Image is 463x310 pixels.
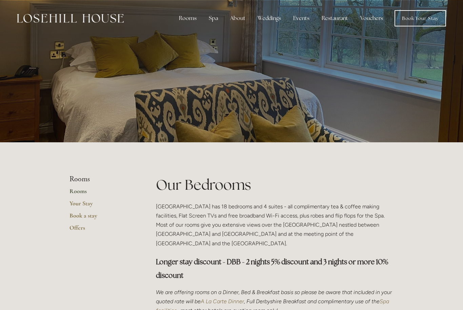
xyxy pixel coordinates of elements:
[69,212,134,224] a: Book a stay
[156,289,393,305] em: We are offering rooms on a Dinner, Bed & Breakfast basis so please be aware that included in your...
[69,175,134,184] li: Rooms
[69,187,134,200] a: Rooms
[355,12,388,25] a: Vouchers
[201,298,244,305] a: A La Carte Dinner
[225,12,251,25] div: About
[288,12,315,25] div: Events
[203,12,223,25] div: Spa
[316,12,354,25] div: Restaurant
[395,10,446,26] a: Book Your Stay
[156,257,389,280] strong: Longer stay discount - DBB - 2 nights 5% discount and 3 nights or more 10% discount
[174,12,202,25] div: Rooms
[252,12,286,25] div: Weddings
[69,224,134,236] a: Offers
[69,200,134,212] a: Your Stay
[156,202,394,248] p: [GEOGRAPHIC_DATA] has 18 bedrooms and 4 suites - all complimentary tea & coffee making facilities...
[156,175,394,195] h1: Our Bedrooms
[244,298,380,305] em: , Full Derbyshire Breakfast and complimentary use of the
[17,14,124,23] img: Losehill House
